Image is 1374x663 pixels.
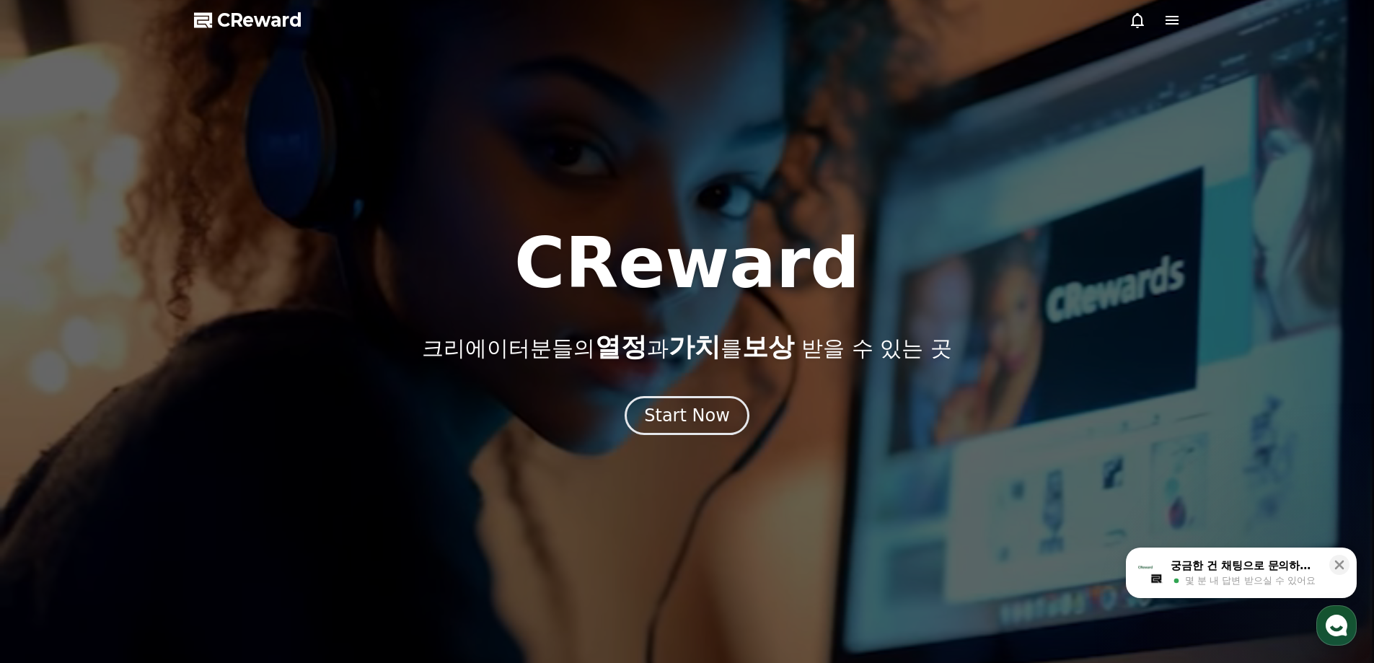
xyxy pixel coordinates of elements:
[644,404,730,427] div: Start Now
[45,479,54,491] span: 홈
[625,396,749,435] button: Start Now
[514,229,860,298] h1: CReward
[669,332,721,361] span: 가치
[217,9,302,32] span: CReward
[742,332,794,361] span: 보상
[625,410,749,424] a: Start Now
[422,333,951,361] p: 크리에이터분들의 과 를 받을 수 있는 곳
[194,9,302,32] a: CReward
[595,332,647,361] span: 열정
[4,457,95,493] a: 홈
[223,479,240,491] span: 설정
[95,457,186,493] a: 대화
[186,457,277,493] a: 설정
[132,480,149,491] span: 대화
